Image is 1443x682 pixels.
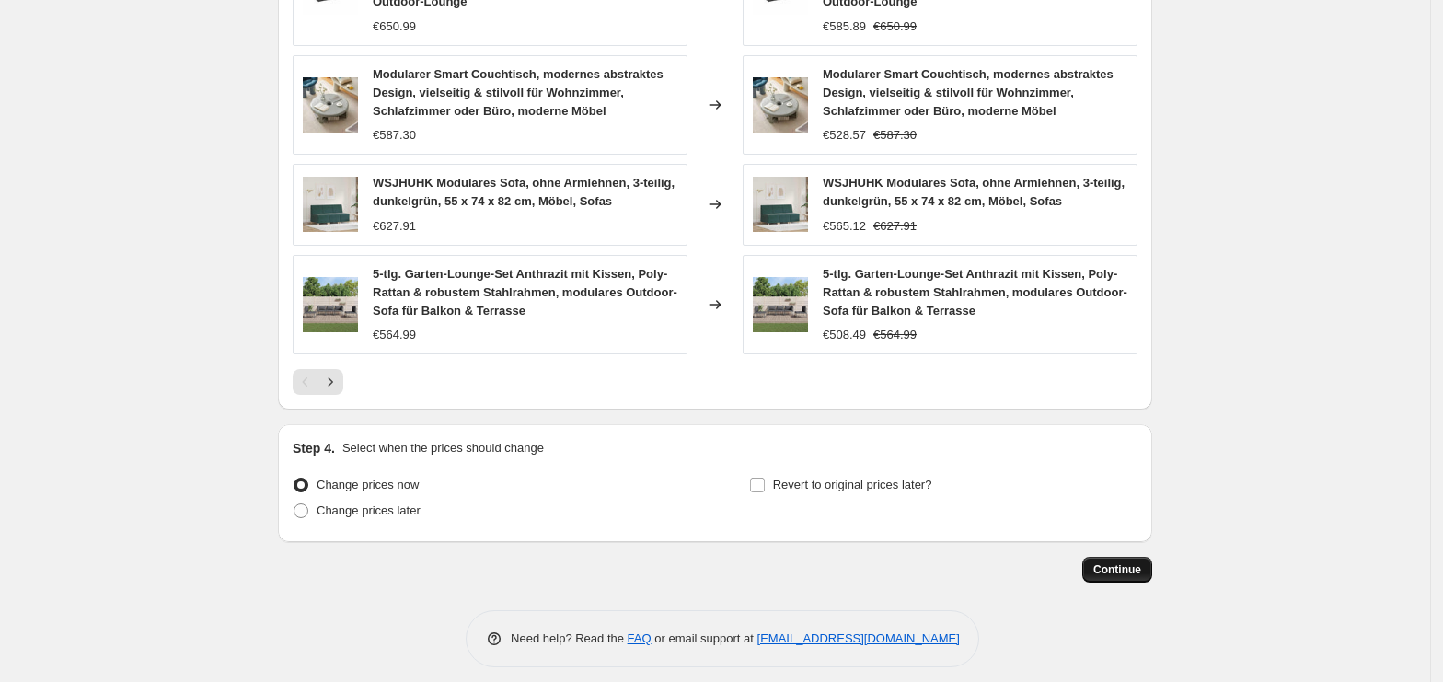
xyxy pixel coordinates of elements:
[873,126,917,144] strike: €587.30
[823,267,1127,318] span: 5-tlg. Garten-Lounge-Set Anthrazit mit Kissen, Poly-Rattan & robustem Stahlrahmen, modulares Outd...
[303,77,358,133] img: 41e8F7rha6L_80x.jpg
[317,503,421,517] span: Change prices later
[511,631,628,645] span: Need help? Read the
[652,631,757,645] span: or email support at
[1093,562,1141,577] span: Continue
[342,439,544,457] p: Select when the prices should change
[823,176,1125,208] span: WSJHUHK Modulares Sofa, ohne Armlehnen, 3-teilig, dunkelgrün, 55 x 74 x 82 cm, Möbel, Sofas
[823,126,866,144] div: €528.57
[753,177,808,232] img: 51tbJd4F4UL_80x.jpg
[317,369,343,395] button: Next
[303,177,358,232] img: 51tbJd4F4UL_80x.jpg
[873,17,917,36] strike: €650.99
[823,67,1114,118] span: Modularer Smart Couchtisch, modernes abstraktes Design, vielseitig & stilvoll für Wohnzimmer, Sch...
[873,326,917,344] strike: €564.99
[373,326,416,344] div: €564.99
[628,631,652,645] a: FAQ
[373,267,677,318] span: 5-tlg. Garten-Lounge-Set Anthrazit mit Kissen, Poly-Rattan & robustem Stahlrahmen, modulares Outd...
[293,369,343,395] nav: Pagination
[773,478,932,491] span: Revert to original prices later?
[373,217,416,236] div: €627.91
[823,17,866,36] div: €585.89
[753,277,808,332] img: 51I5TtQpfsL_80x.jpg
[303,277,358,332] img: 51I5TtQpfsL_80x.jpg
[293,439,335,457] h2: Step 4.
[373,126,416,144] div: €587.30
[1082,557,1152,583] button: Continue
[823,217,866,236] div: €565.12
[753,77,808,133] img: 41e8F7rha6L_80x.jpg
[317,478,419,491] span: Change prices now
[373,67,664,118] span: Modularer Smart Couchtisch, modernes abstraktes Design, vielseitig & stilvoll für Wohnzimmer, Sch...
[373,17,416,36] div: €650.99
[373,176,675,208] span: WSJHUHK Modulares Sofa, ohne Armlehnen, 3-teilig, dunkelgrün, 55 x 74 x 82 cm, Möbel, Sofas
[823,326,866,344] div: €508.49
[873,217,917,236] strike: €627.91
[757,631,960,645] a: [EMAIL_ADDRESS][DOMAIN_NAME]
